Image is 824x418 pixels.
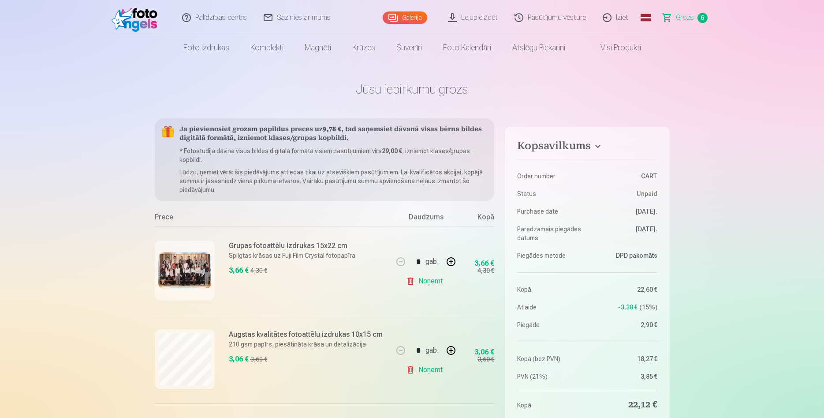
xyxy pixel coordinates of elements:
[517,285,583,294] dt: Kopā
[477,355,494,364] div: 3,60 €
[517,372,583,381] dt: PVN (21%)
[517,139,657,155] button: Kopsavilkums
[229,340,383,349] p: 210 gsm papīrs, piesātināta krāsa un detalizācija
[517,320,583,329] dt: Piegāde
[173,35,240,60] a: Foto izdrukas
[155,81,670,97] h1: Jūsu iepirkumu grozs
[240,35,294,60] a: Komplekti
[406,272,446,290] a: Noņemt
[383,11,427,24] a: Galerija
[342,35,386,60] a: Krūzes
[433,35,502,60] a: Foto kalendāri
[459,212,494,226] div: Kopā
[229,241,355,251] h6: Grupas fotoattēlu izdrukas 15x22 cm
[229,354,249,365] div: 3,06 €
[517,399,583,411] dt: Kopā
[517,207,583,216] dt: Purchase date
[517,354,583,363] dt: Kopā (bez PVN)
[592,399,657,411] dd: 22,12 €
[592,354,657,363] dd: 18,27 €
[676,12,694,23] span: Grozs
[592,285,657,294] dd: 22,60 €
[592,372,657,381] dd: 3,85 €
[229,265,249,276] div: 3,66 €
[474,350,494,355] div: 3,06 €
[179,125,488,143] h5: Ja pievienosiet grozam papildus preces uz , tad saņemsiet dāvanā visas bērna bildes digitālā form...
[517,172,583,181] dt: Order number
[592,207,657,216] dd: [DATE].
[425,340,439,361] div: gab.
[517,225,583,242] dt: Paredzamais piegādes datums
[382,147,402,154] b: 29,00 €
[229,251,355,260] p: Spilgtas krāsas uz Fuji Film Crystal fotopapīra
[323,126,341,133] b: 9,78 €
[637,189,657,198] span: Unpaid
[517,303,583,312] dt: Atlaide
[294,35,342,60] a: Magnēti
[592,225,657,242] dd: [DATE].
[250,355,267,364] div: 3,60 €
[179,168,488,194] p: Lūdzu, ņemiet vērā: šis piedāvājums attiecas tikai uz atsevišķiem pasūtījumiem. Lai kvalificētos ...
[517,189,583,198] dt: Status
[386,35,433,60] a: Suvenīri
[393,212,459,226] div: Daudzums
[406,361,446,379] a: Noņemt
[155,212,393,226] div: Prece
[229,329,383,340] h6: Augstas kvalitātes fotoattēlu izdrukas 10x15 cm
[425,251,439,272] div: gab.
[517,251,583,260] dt: Piegādes metode
[618,303,638,312] span: -3,38 €
[474,261,494,266] div: 3,66 €
[112,4,162,32] img: /fa1
[592,320,657,329] dd: 2,90 €
[179,147,488,164] p: * Fotostudija dāvina visus bildes digitālā formātā visiem pasūtījumiem virs , izniemot klases/gru...
[697,13,708,23] span: 6
[477,266,494,275] div: 4,30 €
[592,251,657,260] dd: DPD pakomāts
[502,35,576,60] a: Atslēgu piekariņi
[639,303,657,312] span: 15 %
[576,35,652,60] a: Visi produkti
[250,266,267,275] div: 4,30 €
[592,172,657,181] dd: CART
